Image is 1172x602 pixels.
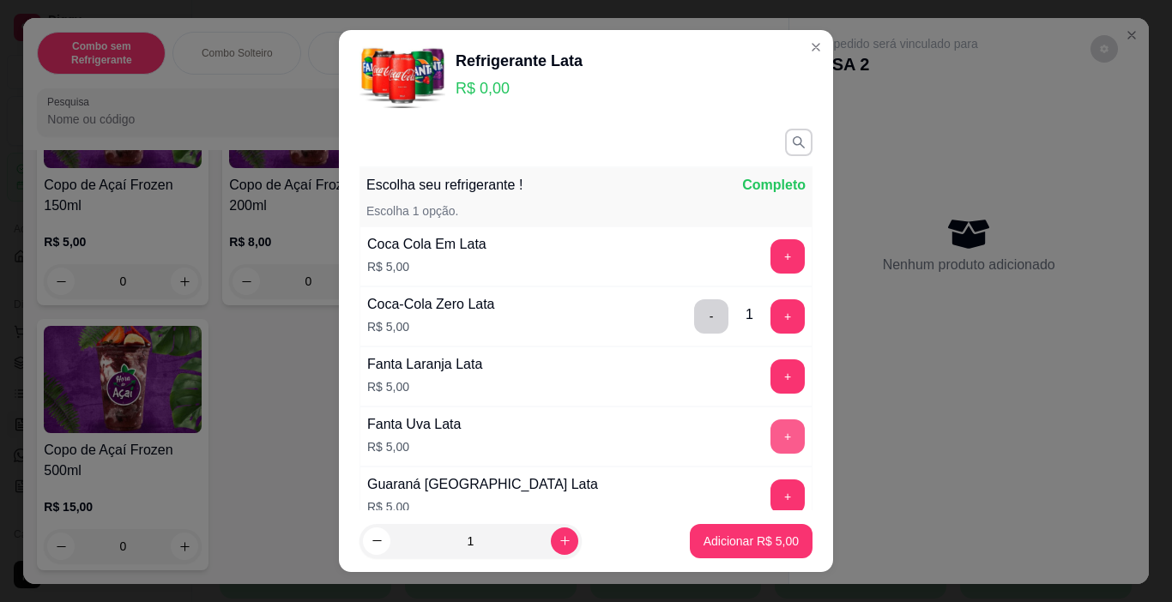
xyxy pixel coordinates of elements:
p: R$ 0,00 [456,76,583,100]
button: increase-product-quantity [551,527,578,555]
p: Escolha 1 opção. [366,202,458,220]
button: add [770,239,805,274]
div: Guaraná [GEOGRAPHIC_DATA] Lata [367,474,598,495]
p: Escolha seu refrigerante ! [366,175,523,196]
button: Close [802,33,830,61]
p: R$ 5,00 [367,378,482,395]
button: delete [694,299,728,334]
p: R$ 5,00 [367,498,598,515]
div: Fanta Uva Lata [367,414,461,435]
button: decrease-product-quantity [363,527,390,555]
div: Coca Cola Em Lata [367,234,486,255]
button: add [770,359,805,394]
button: add [770,299,805,334]
p: Adicionar R$ 5,00 [704,533,799,550]
div: 1 [746,304,753,325]
button: add [770,479,805,514]
p: R$ 5,00 [367,318,495,335]
button: Adicionar R$ 5,00 [690,524,813,558]
p: Completo [742,175,806,196]
div: Fanta Laranja Lata [367,354,482,375]
p: R$ 5,00 [367,258,486,275]
button: add [770,419,805,454]
div: Refrigerante Lata [456,49,583,73]
img: product-image [359,44,445,108]
div: Coca-Cola Zero Lata [367,294,495,315]
p: R$ 5,00 [367,438,461,455]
